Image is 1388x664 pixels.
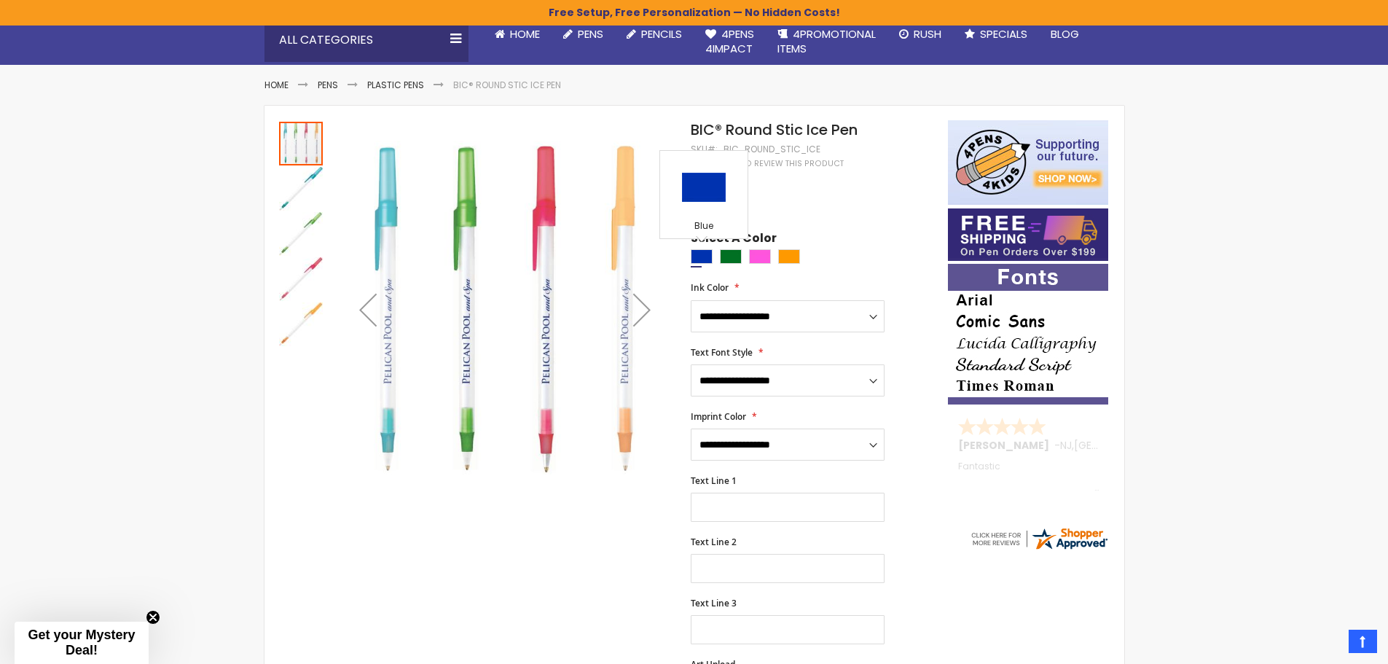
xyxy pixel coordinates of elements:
[664,220,744,235] div: Blue
[691,120,858,140] span: BIC® Round Stic Ice Pen
[969,526,1109,552] img: 4pens.com widget logo
[367,79,424,91] a: Plastic Pens
[146,610,160,625] button: Close teaser
[914,26,941,42] span: Rush
[1054,438,1181,453] span: - ,
[691,230,777,250] span: Select A Color
[641,26,682,42] span: Pencils
[969,542,1109,555] a: 4pens.com certificate URL
[691,143,718,155] strong: SKU
[691,281,729,294] span: Ink Color
[552,18,615,50] a: Pens
[264,79,289,91] a: Home
[720,249,742,264] div: Green
[1074,438,1181,453] span: [GEOGRAPHIC_DATA]
[279,256,324,301] div: BIC® Round Stic Ice Pen
[958,438,1054,453] span: [PERSON_NAME]
[339,120,397,499] div: Previous
[691,536,737,548] span: Text Line 2
[953,18,1039,50] a: Specials
[615,18,694,50] a: Pencils
[958,461,1099,493] div: Fantastic
[691,346,753,359] span: Text Font Style
[694,18,766,66] a: 4Pens4impact
[28,628,135,657] span: Get your Mystery Deal!
[778,249,800,264] div: Orange
[948,208,1108,261] img: Free shipping on orders over $199
[948,264,1108,405] img: font-personalization-examples
[279,165,324,211] div: BIC® Round Stic Ice Pen
[279,257,323,301] img: BIC® Round Stic Ice Pen
[279,301,323,346] div: BIC® Round Stic Ice Pen
[339,141,672,474] img: BIC® Round Stic Ice Pen
[691,249,713,264] div: Blue
[691,597,737,609] span: Text Line 3
[279,120,324,165] div: BIC® Round Stic Ice Pen
[691,410,746,423] span: Imprint Color
[613,120,671,499] div: Next
[15,622,149,664] div: Get your Mystery Deal!Close teaser
[264,18,468,62] div: All Categories
[691,474,737,487] span: Text Line 1
[980,26,1027,42] span: Specials
[1051,26,1079,42] span: Blog
[279,211,324,256] div: BIC® Round Stic Ice Pen
[948,120,1108,205] img: 4pens 4 kids
[483,18,552,50] a: Home
[887,18,953,50] a: Rush
[453,79,561,91] li: BIC® Round Stic Ice Pen
[766,18,887,66] a: 4PROMOTIONALITEMS
[1060,438,1072,453] span: NJ
[1039,18,1091,50] a: Blog
[279,302,323,346] img: BIC® Round Stic Ice Pen
[691,158,844,169] a: Be the first to review this product
[578,26,603,42] span: Pens
[724,144,820,155] div: bic_round_stic_ice
[279,167,323,211] img: BIC® Round Stic Ice Pen
[705,26,754,56] span: 4Pens 4impact
[777,26,876,56] span: 4PROMOTIONAL ITEMS
[749,249,771,264] div: Pink
[279,212,323,256] img: BIC® Round Stic Ice Pen
[510,26,540,42] span: Home
[318,79,338,91] a: Pens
